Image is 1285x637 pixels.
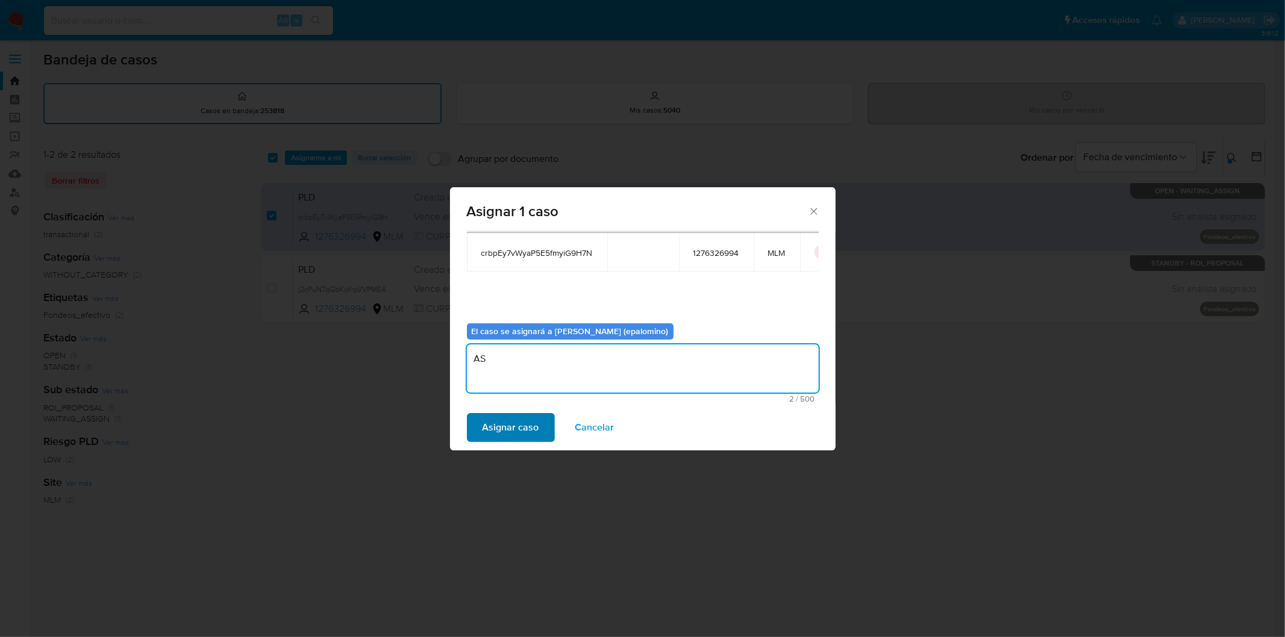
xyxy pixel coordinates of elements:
[814,245,829,259] button: icon-button
[768,247,786,258] span: MLM
[467,344,819,393] textarea: AS
[481,247,593,258] span: crbpEy7vWyaP5E5fmyiG9H7N
[575,414,614,441] span: Cancelar
[467,204,808,219] span: Asignar 1 caso
[693,247,739,258] span: 1276326994
[467,413,555,442] button: Asignar caso
[483,414,539,441] span: Asignar caso
[808,205,819,216] button: Cerrar ventana
[560,413,630,442] button: Cancelar
[472,325,669,337] b: El caso se asignará a [PERSON_NAME] (epalomino)
[450,187,836,450] div: assign-modal
[471,395,815,403] span: Máximo 500 caracteres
